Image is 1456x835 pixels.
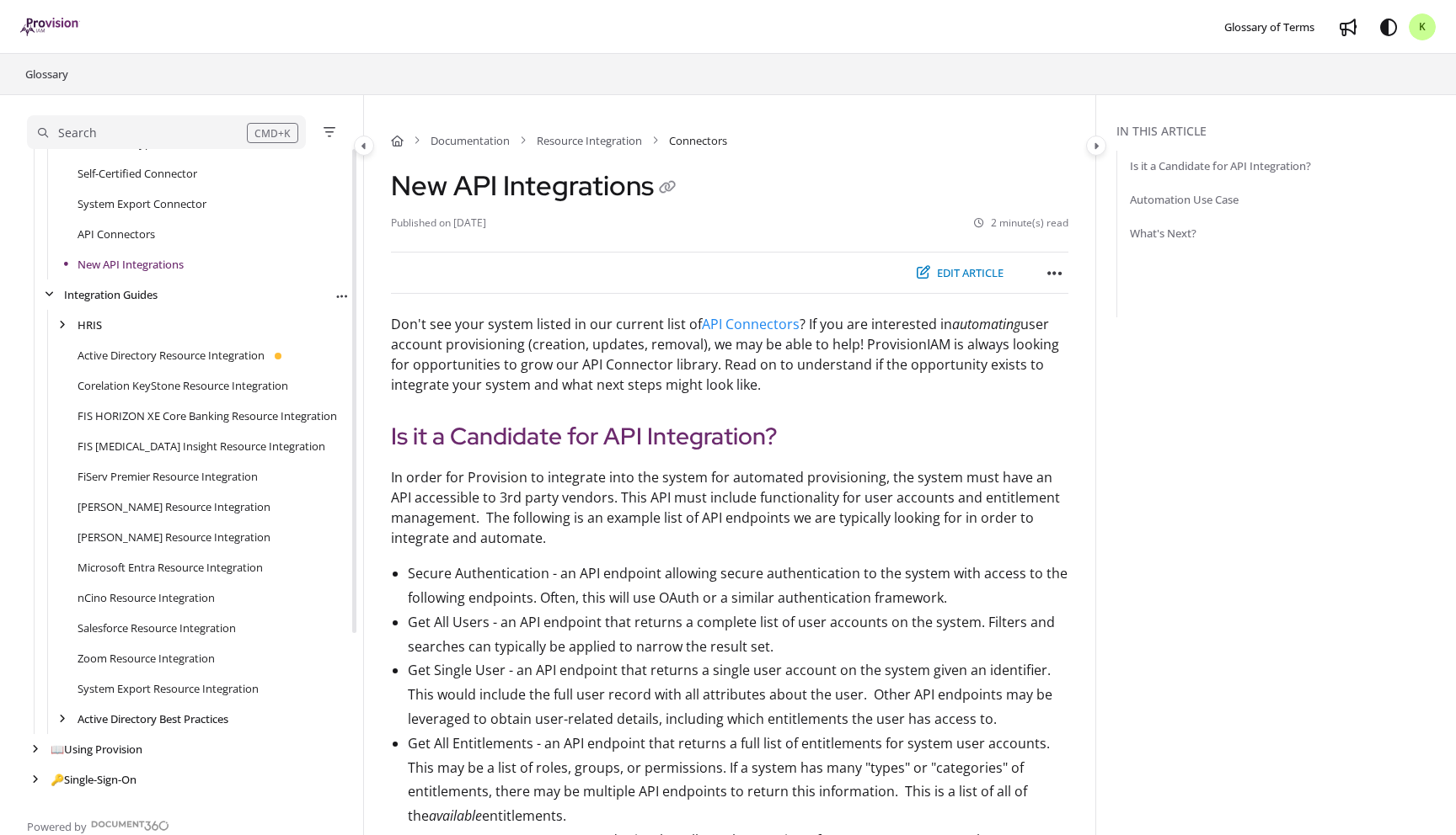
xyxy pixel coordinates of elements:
[654,175,681,202] button: Copy link of New API Integrations
[78,680,259,697] a: System Export Resource Integration
[408,658,1068,731] li: Get Single User - an API endpoint that returns a single user account on the system given an ident...
[51,772,64,787] span: 🔑
[408,731,1068,828] li: Get All Entitlements - an API endpoint that returns a full list of entitlements for system user a...
[669,132,727,149] span: Connectors
[537,132,642,149] a: Resource Integration
[54,317,71,333] div: arrow
[319,122,340,142] button: Filter
[64,286,158,303] a: Integration Guides
[78,650,215,667] a: Zoom Resource Integration
[1419,19,1427,35] span: K
[1409,13,1436,40] button: K
[1130,225,1196,242] a: What's Next?
[408,610,1068,659] li: Get All Users - an API endpoint that returns a complete list of user accounts on the system. Filt...
[974,215,1068,231] li: 2 minute(s) read
[391,169,681,202] h1: New API Integrations
[391,467,1068,548] p: In order for Provision to integrate into the system for automated provisioning, the system must h...
[333,287,350,304] button: Article more options
[952,315,1020,333] em: automating
[78,589,215,606] a: nCino Resource Integration
[391,132,404,149] a: Home
[51,771,136,788] a: Single-Sign-On
[906,259,1014,287] button: Edit article
[78,377,288,394] a: Corelation KeyStone Resource Integration
[27,772,44,788] div: arrow
[51,741,142,758] a: Using Provision
[27,815,169,835] a: Powered by Document360 - opens in a new tab
[20,18,80,37] a: Project logo
[408,561,1068,610] li: Secure Authentication - an API endpoint allowing secure authentication to the system with access ...
[51,742,64,757] span: 📖
[91,821,169,831] img: Document360
[54,711,71,727] div: arrow
[78,226,155,242] a: API Connectors
[391,314,1068,395] p: Don't see your system listed in our current list of ? If you are interested in user account provi...
[247,123,298,143] div: CMD+K
[78,498,270,515] a: Jack Henry SilverLake Resource Integration
[429,806,482,825] em: available
[78,256,184,273] a: New API Integrations
[27,818,87,835] span: Powered by
[27,742,44,758] div: arrow
[702,315,800,333] a: API Connectors
[1335,13,1362,40] a: Whats new
[78,620,236,636] a: Salesforce Resource Integration
[78,195,206,212] a: System Export Connector
[78,438,325,455] a: FIS IBS Insight Resource Integration
[1224,19,1314,35] span: Glossary of Terms
[1130,191,1239,208] a: Automation Use Case
[40,287,57,303] div: arrow
[1041,259,1068,286] button: Article more options
[78,468,258,485] a: FiServ Premier Resource Integration
[1116,122,1449,141] div: In this article
[333,285,350,304] div: More options
[78,559,263,576] a: Microsoft Entra Resource Integration
[58,124,97,142] div: Search
[431,132,510,149] a: Documentation
[1086,136,1106,156] button: Category toggle
[78,316,102,333] a: HRIS
[391,418,1068,454] h2: Is it a Candidate for API Integration?
[78,407,337,424] a: FIS HORIZON XE Core Banking Resource Integration
[78,710,228,727] a: Active Directory Best Practices
[27,115,306,149] button: Search
[1130,157,1311,174] a: Is it a Candidate for API Integration?
[78,347,265,364] a: Active Directory Resource Integration
[20,18,80,36] img: brand logo
[78,529,270,545] a: Jack Henry Symitar Resource Integration
[78,165,197,182] a: Self-Certified Connector
[1375,13,1402,40] button: Theme options
[24,64,70,84] a: Glossary
[354,136,374,156] button: Category toggle
[391,215,486,231] li: Published on [DATE]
